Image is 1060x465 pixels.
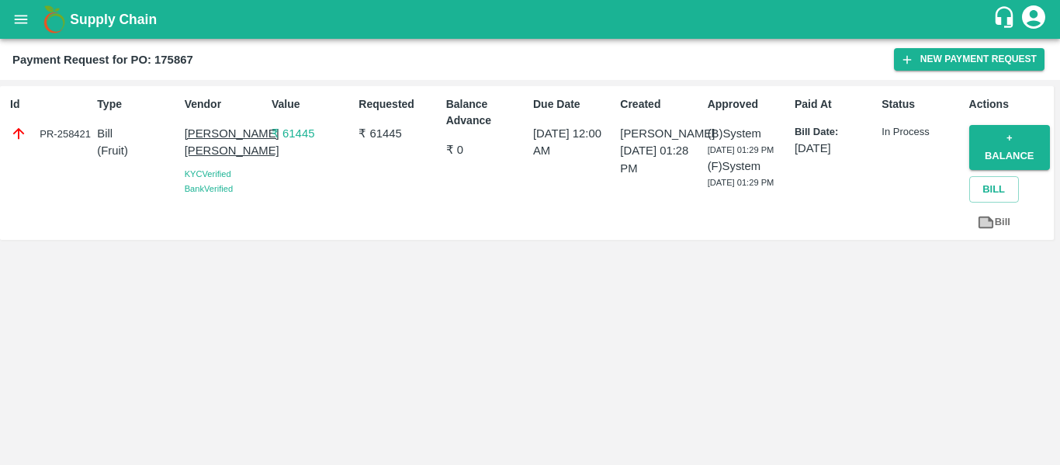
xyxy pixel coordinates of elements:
div: account of current user [1020,3,1048,36]
b: Payment Request for PO: 175867 [12,54,193,66]
p: Paid At [795,96,875,113]
p: Due Date [533,96,614,113]
div: customer-support [992,5,1020,33]
p: ( Fruit ) [97,142,178,159]
button: New Payment Request [894,48,1044,71]
button: Bill [969,176,1019,203]
p: [PERSON_NAME] [620,125,701,142]
p: In Process [882,125,962,140]
p: Actions [969,96,1050,113]
p: Bill [97,125,178,142]
p: [DATE] 12:00 AM [533,125,614,160]
p: [DATE] [795,140,875,157]
span: KYC Verified [185,169,231,179]
p: Status [882,96,962,113]
b: Supply Chain [70,12,157,27]
p: [PERSON_NAME] [PERSON_NAME] [185,125,265,160]
p: Created [620,96,701,113]
p: Type [97,96,178,113]
p: Id [10,96,91,113]
p: (F) System [708,158,788,175]
p: [DATE] 01:28 PM [620,142,701,177]
p: ₹ 61445 [359,125,439,142]
p: Requested [359,96,439,113]
span: [DATE] 01:29 PM [708,178,774,187]
p: Value [272,96,352,113]
button: open drawer [3,2,39,37]
a: Supply Chain [70,9,992,30]
div: PR-258421 [10,125,91,142]
p: Bill Date: [795,125,875,140]
p: (B) System [708,125,788,142]
span: Bank Verified [185,184,233,193]
p: Balance Advance [446,96,527,129]
img: logo [39,4,70,35]
p: ₹ 0 [446,141,527,158]
button: + balance [969,125,1050,170]
p: Vendor [185,96,265,113]
p: ₹ 61445 [272,125,352,142]
a: Bill [969,209,1019,236]
span: [DATE] 01:29 PM [708,145,774,154]
p: Approved [708,96,788,113]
